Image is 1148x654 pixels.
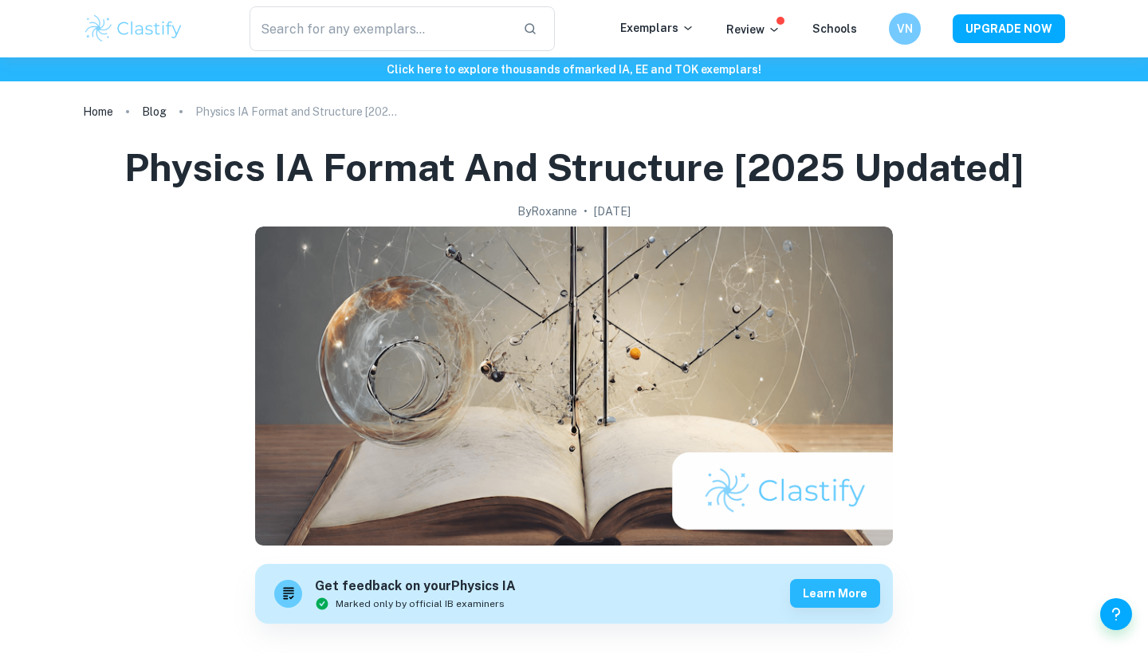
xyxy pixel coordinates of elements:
a: Blog [142,100,167,123]
h1: Physics IA Format and Structure [2025 updated] [124,142,1024,193]
h2: [DATE] [594,203,631,220]
p: Physics IA Format and Structure [2025 updated] [195,103,403,120]
button: UPGRADE NOW [953,14,1065,43]
img: Physics IA Format and Structure [2025 updated] cover image [255,227,893,546]
h6: Click here to explore thousands of marked IA, EE and TOK exemplars ! [3,61,1145,78]
h6: Get feedback on your Physics IA [315,577,516,597]
p: Exemplars [620,19,694,37]
p: Review [726,21,780,38]
h6: VN [896,20,914,37]
a: Schools [812,22,857,35]
span: Marked only by official IB examiners [336,597,505,611]
button: Help and Feedback [1100,598,1132,630]
a: Home [83,100,113,123]
p: • [584,203,588,220]
h2: By Roxanne [517,203,577,220]
button: Learn more [790,579,880,608]
input: Search for any exemplars... [250,6,510,51]
button: VN [889,13,921,45]
a: Get feedback on yourPhysics IAMarked only by official IB examinersLearn more [255,564,893,624]
img: Clastify logo [83,13,184,45]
